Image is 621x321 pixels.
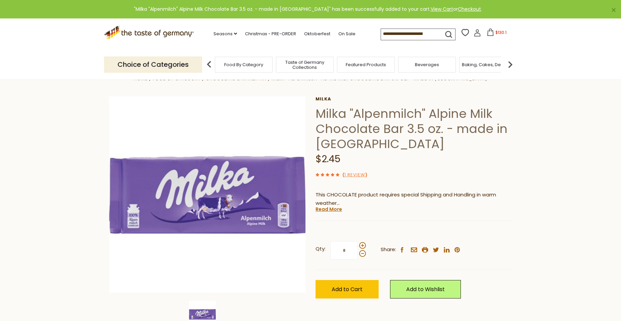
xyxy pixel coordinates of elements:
a: Featured Products [346,62,386,67]
a: Add to Wishlist [390,280,461,299]
img: next arrow [504,58,517,71]
input: Qty: [330,241,358,260]
a: Taste of Germany Collections [278,60,332,70]
a: View Cart [431,6,453,12]
span: ( ) [342,172,367,178]
img: previous arrow [202,58,216,71]
span: $2.45 [316,152,340,166]
a: Read More [316,206,342,213]
a: Oktoberfest [304,30,330,38]
a: On Sale [338,30,355,38]
button: $130.1 [482,29,511,39]
a: 1 Review [344,172,365,179]
span: $130.1 [495,30,507,35]
h1: Milka "Alpenmilch" Alpine Milk Chocolate Bar 3.5 oz. - made in [GEOGRAPHIC_DATA] [316,106,512,151]
a: × [612,8,616,12]
strong: Qty: [316,245,326,253]
a: Beverages [415,62,439,67]
a: Christmas - PRE-ORDER [245,30,296,38]
span: Share: [381,245,396,254]
p: This CHOCOLATE product requires special Shipping and Handling in warm weather [316,191,512,208]
img: Milka Alpenmilch Chocolate Bar [109,96,305,293]
button: Add to Cart [316,280,379,299]
div: "Milka "Alpenmilch" Alpine Milk Chocolate Bar 3.5 oz. - made in [GEOGRAPHIC_DATA]" has been succe... [5,5,610,13]
a: Milka [316,96,512,102]
a: Checkout [458,6,481,12]
a: Seasons [213,30,237,38]
span: Add to Cart [332,285,363,293]
a: Baking, Cakes, Desserts [462,62,514,67]
a: Food By Category [224,62,263,67]
p: Choice of Categories [104,56,202,73]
